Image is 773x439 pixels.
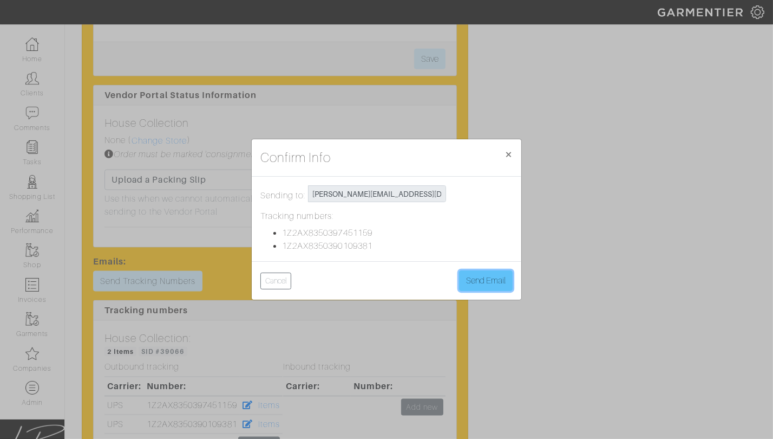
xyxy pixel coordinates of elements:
li: 1Z2AX8350390109381 [282,240,468,253]
button: Send Email [459,270,513,291]
label: Tracking numbers: [260,206,333,227]
label: Sending to: [260,185,306,206]
button: Cancel [260,273,291,289]
span: × [505,147,513,162]
h4: Confirm Info [260,148,331,167]
li: 1Z2AX8350397451159 [282,227,468,240]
